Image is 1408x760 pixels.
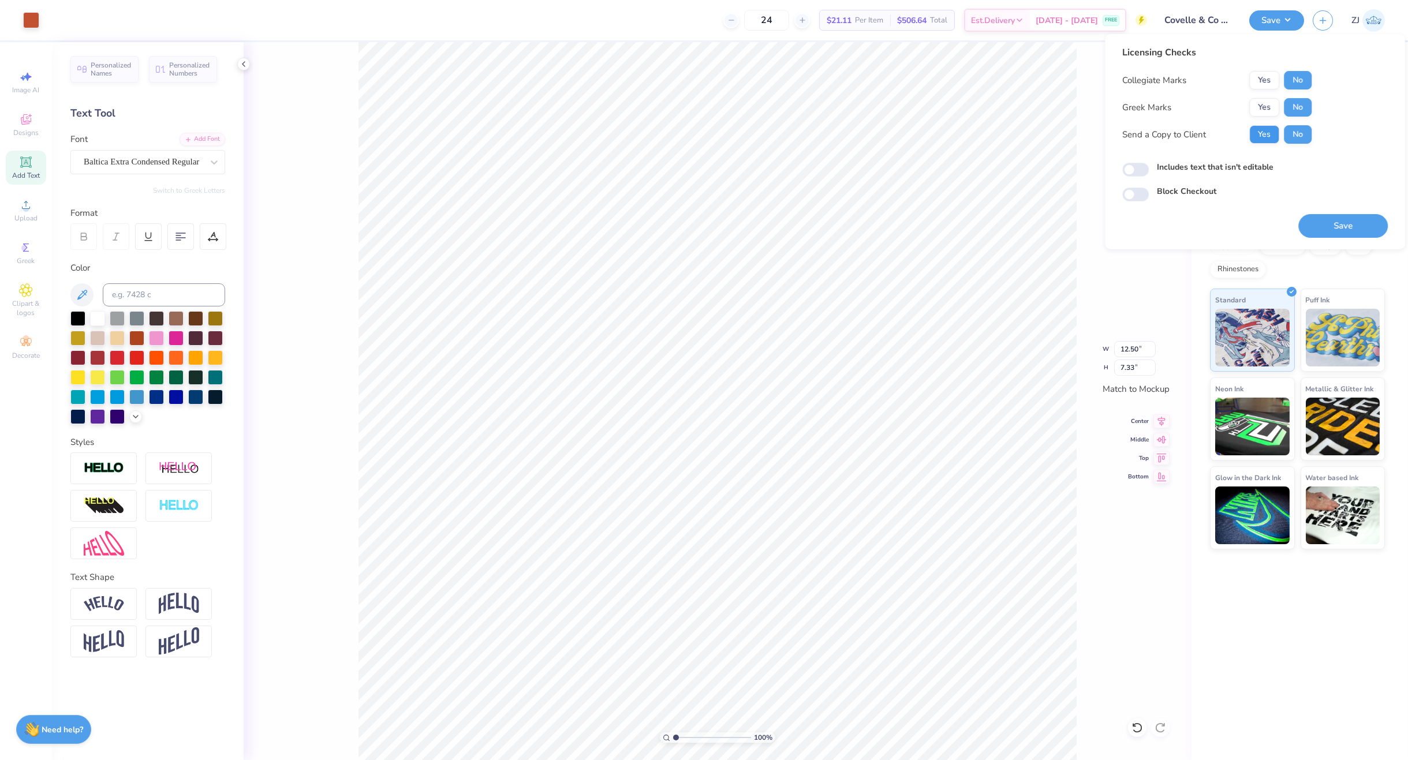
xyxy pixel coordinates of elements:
[1122,101,1171,114] div: Greek Marks
[153,186,225,195] button: Switch to Greek Letters
[42,724,84,735] strong: Need help?
[17,256,35,265] span: Greek
[1362,9,1385,32] img: Zhor Junavee Antocan
[1284,71,1312,89] button: No
[930,14,947,27] span: Total
[1128,417,1149,425] span: Center
[1306,471,1359,484] span: Water based Ink
[1249,125,1279,144] button: Yes
[70,261,225,275] div: Color
[1215,309,1290,366] img: Standard
[159,627,199,656] img: Rise
[1215,294,1246,306] span: Standard
[84,462,124,475] img: Stroke
[84,630,124,653] img: Flag
[855,14,883,27] span: Per Item
[1351,9,1385,32] a: ZJ
[70,133,88,146] label: Font
[1306,398,1380,455] img: Metallic & Glitter Ink
[1210,261,1266,278] div: Rhinestones
[1306,486,1380,544] img: Water based Ink
[12,351,40,360] span: Decorate
[971,14,1015,27] span: Est. Delivery
[1298,214,1388,238] button: Save
[1306,309,1380,366] img: Puff Ink
[1122,128,1206,141] div: Send a Copy to Client
[169,61,210,77] span: Personalized Numbers
[1036,14,1098,27] span: [DATE] - [DATE]
[1215,471,1281,484] span: Glow in the Dark Ink
[1215,398,1290,455] img: Neon Ink
[1215,486,1290,544] img: Glow in the Dark Ink
[84,531,124,556] img: Free Distort
[1122,74,1186,87] div: Collegiate Marks
[91,61,132,77] span: Personalized Names
[12,171,40,180] span: Add Text
[70,571,225,584] div: Text Shape
[70,106,225,121] div: Text Tool
[1249,98,1279,117] button: Yes
[159,461,199,476] img: Shadow
[1128,473,1149,481] span: Bottom
[827,14,851,27] span: $21.11
[1306,294,1330,306] span: Puff Ink
[897,14,927,27] span: $506.64
[1284,125,1312,144] button: No
[1157,161,1273,173] label: Includes text that isn't editable
[159,499,199,512] img: Negative Space
[159,593,199,615] img: Arch
[6,299,46,317] span: Clipart & logos
[84,596,124,612] img: Arc
[1157,185,1216,197] label: Block Checkout
[13,85,40,95] span: Image AI
[1284,98,1312,117] button: No
[1249,10,1304,31] button: Save
[1128,454,1149,462] span: Top
[180,133,225,146] div: Add Font
[754,732,772,743] span: 100 %
[1351,14,1360,27] span: ZJ
[1105,16,1117,24] span: FREE
[14,214,38,223] span: Upload
[84,497,124,515] img: 3d Illusion
[1215,383,1243,395] span: Neon Ink
[103,283,225,306] input: e.g. 7428 c
[1156,9,1241,32] input: Untitled Design
[1306,383,1374,395] span: Metallic & Glitter Ink
[1122,46,1312,59] div: Licensing Checks
[13,128,39,137] span: Designs
[70,436,225,449] div: Styles
[744,10,789,31] input: – –
[70,207,226,220] div: Format
[1128,436,1149,444] span: Middle
[1249,71,1279,89] button: Yes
